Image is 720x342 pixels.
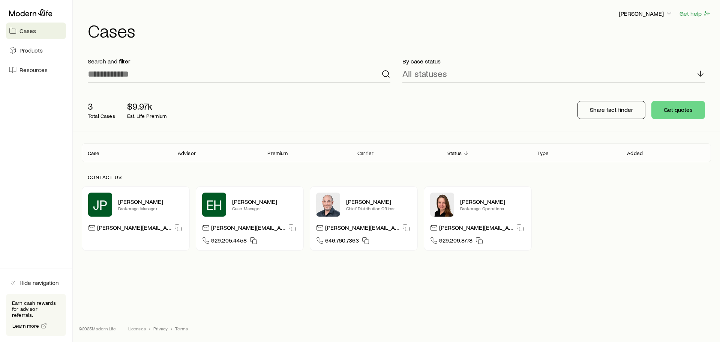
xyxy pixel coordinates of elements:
p: [PERSON_NAME][EMAIL_ADDRESS][DOMAIN_NAME] [439,224,513,234]
span: Resources [19,66,48,74]
p: Total Cases [88,113,115,119]
p: [PERSON_NAME] [346,198,411,205]
p: Type [537,150,549,156]
span: • [149,325,150,331]
a: Licenses [128,325,146,331]
a: Products [6,42,66,59]
span: 929.205.4458 [211,237,247,247]
img: Ellen Wall [430,193,454,217]
span: 646.760.7363 [325,237,359,247]
a: Terms [175,325,188,331]
p: Chief Distribution Officer [346,205,411,211]
p: Carrier [357,150,373,156]
p: Status [447,150,462,156]
p: Est. Life Premium [127,113,167,119]
p: [PERSON_NAME] [232,198,297,205]
span: Products [19,47,43,54]
p: [PERSON_NAME] [460,198,525,205]
p: [PERSON_NAME][EMAIL_ADDRESS][DOMAIN_NAME] [97,224,171,234]
p: Earn cash rewards for advisor referrals. [12,300,60,318]
p: Share fact finder [590,106,633,113]
p: [PERSON_NAME][EMAIL_ADDRESS][DOMAIN_NAME] [211,224,285,234]
p: All statuses [402,68,447,79]
p: Contact us [88,174,705,180]
p: [PERSON_NAME][EMAIL_ADDRESS][DOMAIN_NAME] [325,224,399,234]
p: By case status [402,57,705,65]
p: Case Manager [232,205,297,211]
span: Hide navigation [19,279,59,286]
div: Client cases [82,143,711,162]
button: [PERSON_NAME] [618,9,673,18]
p: Added [627,150,643,156]
button: Get quotes [651,101,705,119]
p: Advisor [178,150,196,156]
span: Cases [19,27,36,35]
p: $9.97k [127,101,167,111]
div: Earn cash rewards for advisor referrals.Learn more [6,294,66,336]
span: 929.209.8778 [439,237,472,247]
p: Premium [267,150,288,156]
button: Share fact finder [577,101,645,119]
img: Dan Pierson [316,193,340,217]
p: Case [88,150,100,156]
p: [PERSON_NAME] [619,10,673,17]
p: © 2025 Modern Life [79,325,116,331]
a: Cases [6,23,66,39]
p: [PERSON_NAME] [118,198,183,205]
p: Brokerage Operations [460,205,525,211]
span: • [171,325,172,331]
span: EH [206,197,222,212]
button: Hide navigation [6,274,66,291]
a: Privacy [153,325,168,331]
p: 3 [88,101,115,111]
p: Brokerage Manager [118,205,183,211]
h1: Cases [88,21,711,39]
button: Get help [679,9,711,18]
p: Search and filter [88,57,390,65]
a: Resources [6,62,66,78]
span: Learn more [12,323,39,328]
span: JP [93,197,107,212]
